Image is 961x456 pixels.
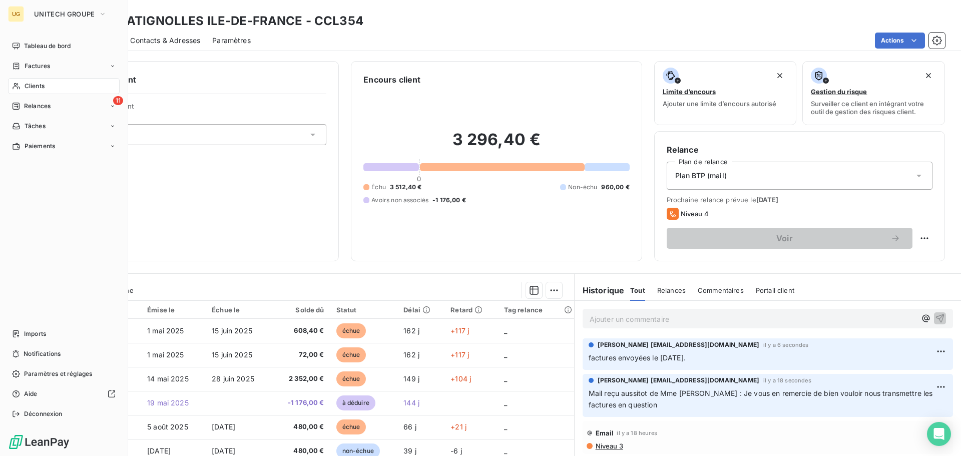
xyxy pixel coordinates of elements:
span: Aide [24,389,38,398]
span: Propriétés Client [81,102,326,116]
h2: 3 296,40 € [363,130,629,160]
span: _ [504,326,507,335]
span: il y a 6 secondes [763,342,809,348]
span: Déconnexion [24,409,63,418]
span: 3 512,40 € [390,183,422,192]
span: Paramètres [212,36,251,46]
span: 162 j [403,326,419,335]
span: -6 j [450,446,462,455]
span: Mail reçu aussitot de Mme [PERSON_NAME] : Je vous en remercie de bien vouloir nous transmettre le... [589,389,935,409]
span: [DATE] [212,422,235,431]
h6: Encours client [363,74,420,86]
span: +117 j [450,350,469,359]
div: Statut [336,306,392,314]
a: Aide [8,386,120,402]
span: _ [504,374,507,383]
button: Actions [875,33,925,49]
span: 5 août 2025 [147,422,188,431]
span: Surveiller ce client en intégrant votre outil de gestion des risques client. [811,100,936,116]
span: il y a 18 secondes [763,377,811,383]
div: Échue le [212,306,266,314]
span: Niveau 3 [595,442,623,450]
span: échue [336,371,366,386]
span: 11 [113,96,123,105]
span: _ [504,446,507,455]
span: 960,00 € [601,183,629,192]
span: Ajouter une limite d’encours autorisé [663,100,776,108]
button: Gestion du risqueSurveiller ce client en intégrant votre outil de gestion des risques client. [802,61,945,125]
span: 2 352,00 € [278,374,324,384]
span: [DATE] [212,446,235,455]
span: Voir [679,234,890,242]
span: 66 j [403,422,416,431]
span: Tout [630,286,645,294]
span: 162 j [403,350,419,359]
span: 149 j [403,374,419,383]
span: 480,00 € [278,422,324,432]
span: 480,00 € [278,446,324,456]
span: Clients [25,82,45,91]
span: Non-échu [568,183,597,192]
span: échue [336,419,366,434]
span: Contacts & Adresses [130,36,200,46]
span: 0 [417,175,421,183]
div: Solde dû [278,306,324,314]
span: +117 j [450,326,469,335]
span: Relances [24,102,51,111]
span: échue [336,323,366,338]
div: Émise le [147,306,200,314]
span: Tâches [25,122,46,131]
span: Commentaires [698,286,744,294]
div: UG [8,6,24,22]
span: Portail client [756,286,794,294]
span: Échu [371,183,386,192]
span: Avoirs non associés [371,196,428,205]
span: Relances [657,286,686,294]
span: 15 juin 2025 [212,326,252,335]
button: Limite d’encoursAjouter une limite d’encours autorisé [654,61,797,125]
span: UNITECH GROUPE [34,10,95,18]
h3: SPIE BATIGNOLLES ILE-DE-FRANCE - CCL354 [88,12,363,30]
span: 39 j [403,446,416,455]
span: factures envoyées le [DATE]. [589,353,686,362]
span: 608,40 € [278,326,324,336]
h6: Historique [575,284,625,296]
div: Délai [403,306,438,314]
span: _ [504,398,507,407]
span: Niveau 4 [681,210,709,218]
div: Open Intercom Messenger [927,422,951,446]
span: il y a 18 heures [617,430,657,436]
span: +104 j [450,374,471,383]
span: 144 j [403,398,419,407]
div: Tag relance [504,306,568,314]
span: 15 juin 2025 [212,350,252,359]
span: Plan BTP (mail) [675,171,727,181]
h6: Informations client [61,74,326,86]
span: [DATE] [756,196,779,204]
img: Logo LeanPay [8,434,70,450]
span: _ [504,422,507,431]
span: +21 j [450,422,466,431]
span: _ [504,350,507,359]
span: Gestion du risque [811,88,867,96]
span: [DATE] [147,446,171,455]
span: Prochaine relance prévue le [667,196,932,204]
button: Voir [667,228,912,249]
div: Retard [450,306,492,314]
span: [PERSON_NAME] [EMAIL_ADDRESS][DOMAIN_NAME] [598,376,759,385]
span: Paramètres et réglages [24,369,92,378]
span: 1 mai 2025 [147,350,184,359]
span: 72,00 € [278,350,324,360]
span: 28 juin 2025 [212,374,254,383]
span: Factures [25,62,50,71]
span: Imports [24,329,46,338]
span: à déduire [336,395,375,410]
span: Notifications [24,349,61,358]
span: Email [596,429,614,437]
span: Paiements [25,142,55,151]
span: échue [336,347,366,362]
span: 14 mai 2025 [147,374,189,383]
span: 1 mai 2025 [147,326,184,335]
span: 19 mai 2025 [147,398,189,407]
span: -1 176,00 € [432,196,466,205]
